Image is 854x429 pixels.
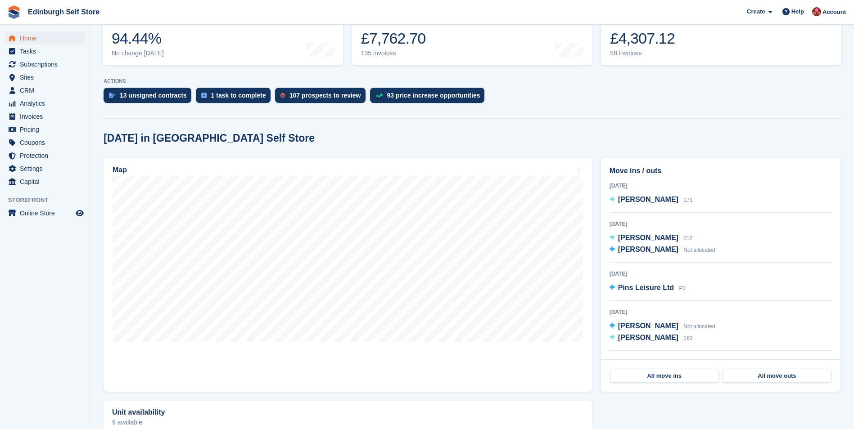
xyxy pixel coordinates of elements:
span: [PERSON_NAME] [618,334,678,341]
div: [DATE] [610,270,832,278]
div: [DATE] [610,182,832,190]
a: menu [5,149,85,162]
div: 58 invoices [610,49,675,57]
span: 171 [683,197,692,203]
span: Pins Leisure Ltd [618,284,674,291]
a: menu [5,97,85,110]
a: 1 task to complete [196,88,275,107]
img: prospect-51fa495bee0391a8d652442698ab0144808aea92771e9ea1ae160a38d050c398.svg [280,93,285,98]
span: [PERSON_NAME] [618,322,678,330]
span: Protection [20,149,74,162]
a: [PERSON_NAME] Not allocated [610,321,715,332]
span: Coupons [20,136,74,149]
span: Help [791,7,804,16]
a: menu [5,123,85,136]
div: No change [DATE] [112,49,164,57]
a: All move ins [610,369,719,383]
div: £4,307.12 [610,29,675,48]
h2: Map [113,166,127,174]
div: 13 unsigned contracts [120,92,187,99]
div: [DATE] [610,308,832,316]
img: Lucy Michalec [812,7,821,16]
a: 107 prospects to review [275,88,370,107]
span: Online Store [20,207,74,219]
div: £7,762.70 [361,29,428,48]
a: menu [5,136,85,149]
h2: Unit availability [112,408,165,416]
span: Storefront [8,196,90,205]
div: 1 task to complete [211,92,266,99]
a: [PERSON_NAME] 012 [610,232,693,244]
span: CRM [20,84,74,97]
a: 13 unsigned contracts [104,88,196,107]
span: Subscriptions [20,58,74,71]
span: Tasks [20,45,74,58]
div: 94.44% [112,29,164,48]
span: [PERSON_NAME] [618,196,678,203]
p: ACTIONS [104,78,840,84]
a: menu [5,84,85,97]
a: Edinburgh Self Store [24,4,103,19]
span: 160 [683,335,692,341]
div: [DATE] [610,358,832,366]
span: P2 [679,285,686,291]
a: 93 price increase opportunities [370,88,489,107]
p: 9 available [112,419,583,425]
a: Pins Leisure Ltd P2 [610,282,686,294]
span: Analytics [20,97,74,110]
a: menu [5,110,85,123]
span: Settings [20,162,74,175]
span: Not allocated [683,247,715,253]
span: Sites [20,71,74,84]
a: [PERSON_NAME] 160 [610,332,693,344]
a: menu [5,45,85,58]
span: Create [747,7,765,16]
div: 107 prospects to review [289,92,361,99]
div: [DATE] [610,220,832,228]
h2: Move ins / outs [610,165,832,176]
img: task-75834270c22a3079a89374b754ae025e5fb1db73e45f91037f5363f120a921f8.svg [201,93,207,98]
img: price_increase_opportunities-93ffe204e8149a01c8c9dc8f82e8f89637d9d84a8eef4429ea346261dce0b2c0.svg [375,94,383,98]
a: Month-to-date sales £7,762.70 135 invoices [352,8,592,65]
a: menu [5,207,85,219]
a: menu [5,175,85,188]
span: Account [822,8,846,17]
div: 93 price increase opportunities [387,92,480,99]
h2: [DATE] in [GEOGRAPHIC_DATA] Self Store [104,132,315,144]
div: 135 invoices [361,49,428,57]
a: Occupancy 94.44% No change [DATE] [103,8,343,65]
span: Invoices [20,110,74,123]
a: Preview store [74,208,85,219]
a: [PERSON_NAME] 171 [610,194,693,206]
a: menu [5,58,85,71]
span: 012 [683,235,692,241]
a: menu [5,32,85,45]
img: stora-icon-8386f47178a22dfd0bd8f6a31ec36ba5ce8667c1dd55bd0f319d3a0aa187defe.svg [7,5,21,19]
a: All move outs [723,369,831,383]
a: Awaiting payment £4,307.12 58 invoices [601,8,841,65]
span: Not allocated [683,323,715,330]
a: Map [104,158,592,392]
img: contract_signature_icon-13c848040528278c33f63329250d36e43548de30e8caae1d1a13099fd9432cc5.svg [109,93,115,98]
span: Home [20,32,74,45]
span: [PERSON_NAME] [618,246,678,253]
a: menu [5,71,85,84]
span: Pricing [20,123,74,136]
span: [PERSON_NAME] [618,234,678,241]
a: [PERSON_NAME] Not allocated [610,244,715,256]
a: menu [5,162,85,175]
span: Capital [20,175,74,188]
